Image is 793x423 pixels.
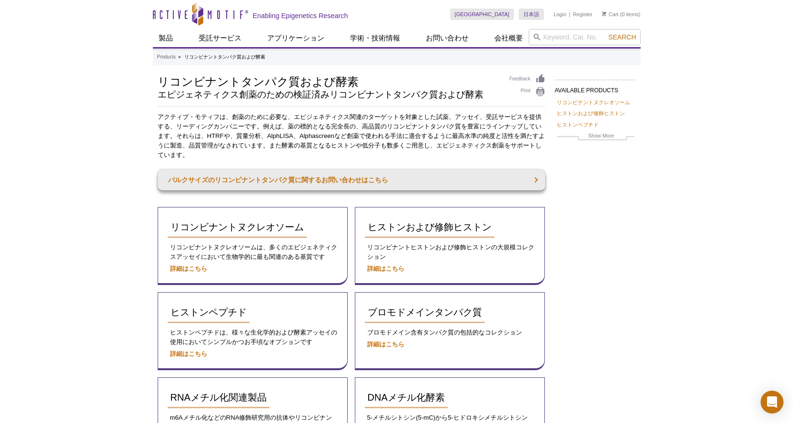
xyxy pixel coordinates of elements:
a: Products [157,53,176,61]
li: | [569,9,571,20]
h1: リコンビナントタンパク質および酵素 [158,74,500,88]
a: Cart [602,11,619,18]
img: Your Cart [602,11,606,16]
a: 受託サービス [193,29,247,47]
a: RNAメチル化関連製品 [168,387,270,408]
p: リコンビナントヒストンおよび修飾ヒストンの大規模コレクション [365,243,535,262]
a: 詳細はこちら [367,341,404,348]
span: ブロモドメインタンパク質 [368,307,482,317]
h2: エピジェネティクス創薬のための検証済みリコンビナントタンパク質および酵素 [158,90,500,99]
a: Feedback [510,74,545,84]
a: ブロモドメインタンパク質 [365,302,485,323]
a: 会社概要 [489,29,529,47]
a: お問い合わせ [420,29,474,47]
li: (0 items) [602,9,641,20]
p: ブロモドメイン含有タンパク質の包括的なコレクション [365,328,535,337]
a: 学術・技術情報 [344,29,406,47]
a: バルクサイズのリコンビナントタンパク質に関するお問い合わせはこちら [158,169,545,190]
a: ヒストンペプチド [168,302,250,323]
li: リコンビナントタンパク質および酵素 [184,54,265,59]
h2: AVAILABLE PRODUCTS [555,79,636,97]
a: 詳細はこちら [170,265,207,272]
button: Search [605,33,639,41]
a: ヒストンペプチド [557,120,599,129]
p: アクティブ・モティフは、創薬のために必要な、エピジェネティクス関連のターゲットを対象とした試薬、アッセイ、受託サービスを提供する、リーディングカンパニーです。例えば、薬の標的となる完全長の、高品... [158,112,545,160]
a: Login [553,11,566,18]
a: Register [573,11,592,18]
a: アプリケーション [261,29,330,47]
span: リコンビナントヌクレオソーム [171,222,304,232]
li: » [178,54,181,59]
h2: Enabling Epigenetics Research [253,11,348,20]
input: Keyword, Cat. No. [529,29,641,45]
span: RNAメチル化関連製品 [171,392,267,403]
a: 詳細はこちら [170,350,207,357]
a: [GEOGRAPHIC_DATA] [450,9,514,20]
div: Open Intercom Messenger [761,391,783,413]
a: 日本語 [519,9,544,20]
a: リコンビナントヌクレオソーム [557,98,630,107]
a: ヒストンおよび修飾ヒストン [557,109,625,118]
span: Search [608,33,636,41]
a: 詳細はこちら [367,265,404,272]
span: DNAメチル化酵素 [368,392,445,403]
a: Show More [557,131,634,142]
a: DNAメチル化酵素 [365,387,448,408]
span: ヒストンペプチド [171,307,247,317]
p: リコンビナントヌクレオソームは、多くのエピジェネティクスアッセイにおいて生物学的に最も関連のある基質です [168,243,338,262]
a: 製品 [153,29,179,47]
a: リコンビナントヌクレオソーム [168,217,307,238]
a: ヒストンおよび修飾ヒストン [365,217,494,238]
a: Print [510,87,545,97]
p: ヒストンペプチドは、様々な生化学的および酵素アッセイの使用においてシンプルかつお手頃なオプションです [168,328,338,347]
span: ヒストンおよび修飾ヒストン [368,222,492,232]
